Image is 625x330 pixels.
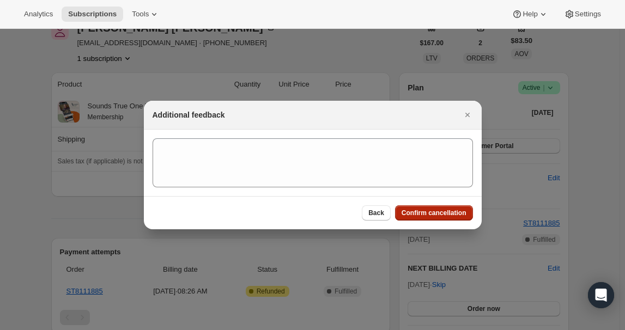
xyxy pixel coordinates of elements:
[17,7,59,22] button: Analytics
[575,10,601,19] span: Settings
[125,7,166,22] button: Tools
[24,10,53,19] span: Analytics
[460,107,475,123] button: Close
[362,205,391,221] button: Back
[523,10,537,19] span: Help
[395,205,473,221] button: Confirm cancellation
[588,282,614,308] div: Open Intercom Messenger
[505,7,555,22] button: Help
[153,109,225,120] h2: Additional feedback
[402,209,466,217] span: Confirm cancellation
[368,209,384,217] span: Back
[557,7,608,22] button: Settings
[62,7,123,22] button: Subscriptions
[132,10,149,19] span: Tools
[68,10,117,19] span: Subscriptions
